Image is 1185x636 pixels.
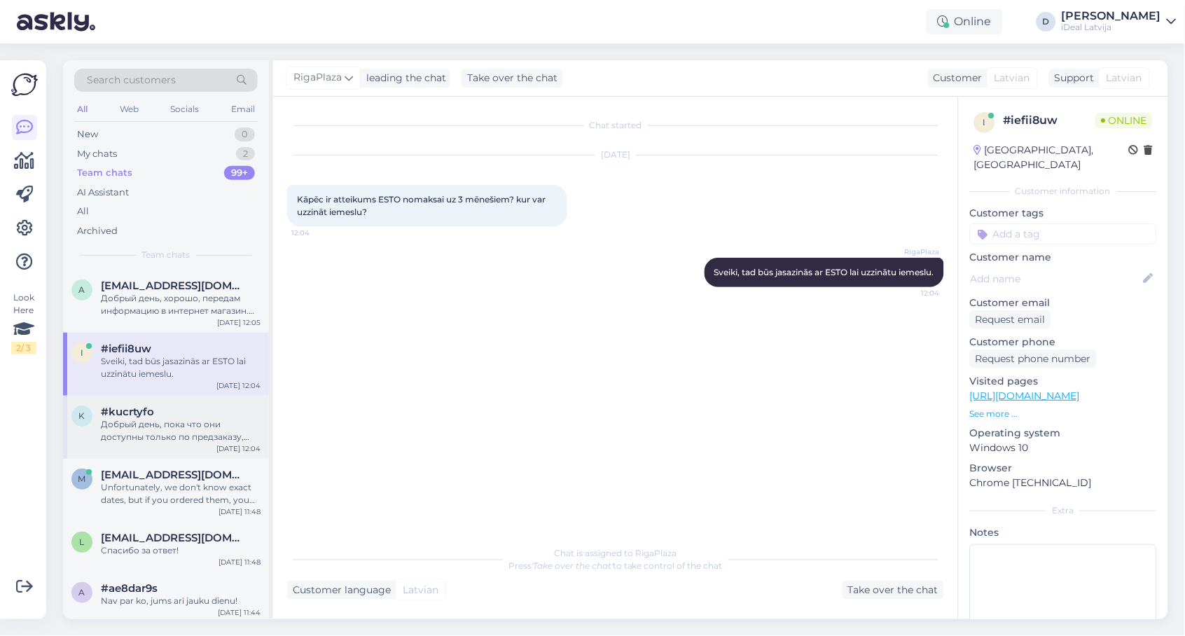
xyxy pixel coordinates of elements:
span: i [983,117,986,127]
div: All [74,100,90,118]
div: Спасибо за ответ! [101,544,261,557]
div: Chat started [287,119,944,132]
div: Customer language [287,583,391,597]
p: Notes [970,525,1157,540]
div: [DATE] [287,148,944,161]
p: Operating system [970,426,1157,441]
div: Team chats [77,166,132,180]
div: Добрый день, пока что они доступны только по предзаказу, желаете заказать? [101,418,261,443]
span: k [79,410,85,421]
div: 99+ [224,166,255,180]
div: 2 / 3 [11,342,36,354]
span: #ae8dar9s [101,582,158,595]
span: Team chats [142,249,190,261]
span: RigaPlaza [887,247,940,257]
img: Askly Logo [11,71,38,98]
span: i [81,347,83,358]
div: iDeal Latvija [1062,22,1161,33]
span: Chat is assigned to RigaPlaza [555,548,677,558]
div: [DATE] 11:48 [219,506,261,517]
div: D [1037,12,1056,32]
div: Добрый день, хорошо, передам информацию в интернет магазин. Хорошего дня! [101,292,261,317]
span: m [78,473,86,484]
div: Nav par ko, jums arī jauku dienu! [101,595,261,607]
div: Archived [77,224,118,238]
div: Request phone number [970,350,1097,368]
input: Add name [971,271,1141,286]
a: [PERSON_NAME]iDeal Latvija [1062,11,1177,33]
div: Request email [970,310,1051,329]
input: Add a tag [970,223,1157,244]
div: [GEOGRAPHIC_DATA], [GEOGRAPHIC_DATA] [974,143,1129,172]
div: Extra [970,504,1157,517]
div: [PERSON_NAME] [1062,11,1161,22]
span: a [79,587,85,597]
i: 'Take over the chat' [532,560,613,571]
div: Web [117,100,141,118]
span: Sveiki, tad būs jasazinās ar ESTO lai uzzinātu iemeslu. [714,267,934,277]
div: My chats [77,147,117,161]
span: Press to take control of the chat [508,560,723,571]
div: Socials [167,100,202,118]
div: Sveiki, tad būs jasazinās ar ESTO lai uzzinātu iemeslu. [101,355,261,380]
div: 2 [236,147,255,161]
div: Online [927,9,1003,34]
span: 12:04 [887,288,940,298]
span: Kāpēc ir atteikums ESTO nomaksai uz 3 mēnešiem? kur var uzzināt iemeslu? [297,194,548,217]
span: Latvian [1107,71,1142,85]
div: AI Assistant [77,186,129,200]
div: [DATE] 11:48 [219,557,261,567]
p: See more ... [970,408,1157,420]
div: [DATE] 12:04 [216,380,261,391]
div: Customer [928,71,983,85]
p: Visited pages [970,374,1157,389]
p: Browser [970,461,1157,476]
span: alexandrs.mazurs@gmail.com [101,279,247,292]
span: lju-bo4ka21@inbox.lv [101,532,247,544]
span: RigaPlaza [293,70,342,85]
p: Customer phone [970,335,1157,350]
span: Online [1096,113,1153,128]
span: Latvian [995,71,1030,85]
span: a [79,284,85,295]
span: manushadilshith358@gmail.com [101,469,247,481]
span: #kucrtyfo [101,406,154,418]
p: Customer tags [970,206,1157,221]
a: [URL][DOMAIN_NAME] [970,389,1080,402]
div: Look Here [11,291,36,354]
span: 12:04 [291,228,344,238]
p: Customer name [970,250,1157,265]
div: Customer information [970,185,1157,198]
div: New [77,127,98,141]
span: l [80,537,85,547]
div: Unfortunately, we don't know exact dates, but if you ordered them, you will receive message when ... [101,481,261,506]
div: Take over the chat [462,69,563,88]
div: Email [228,100,258,118]
div: [DATE] 12:04 [216,443,261,454]
div: All [77,205,89,219]
p: Windows 10 [970,441,1157,455]
p: Customer email [970,296,1157,310]
span: Search customers [87,73,176,88]
div: [DATE] 12:05 [217,317,261,328]
p: Chrome [TECHNICAL_ID] [970,476,1157,490]
div: Support [1049,71,1095,85]
div: Take over the chat [843,581,944,600]
div: leading the chat [361,71,446,85]
span: Latvian [403,583,438,597]
span: #iefii8uw [101,343,151,355]
div: [DATE] 11:44 [218,607,261,618]
div: # iefii8uw [1004,112,1096,129]
div: 0 [235,127,255,141]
